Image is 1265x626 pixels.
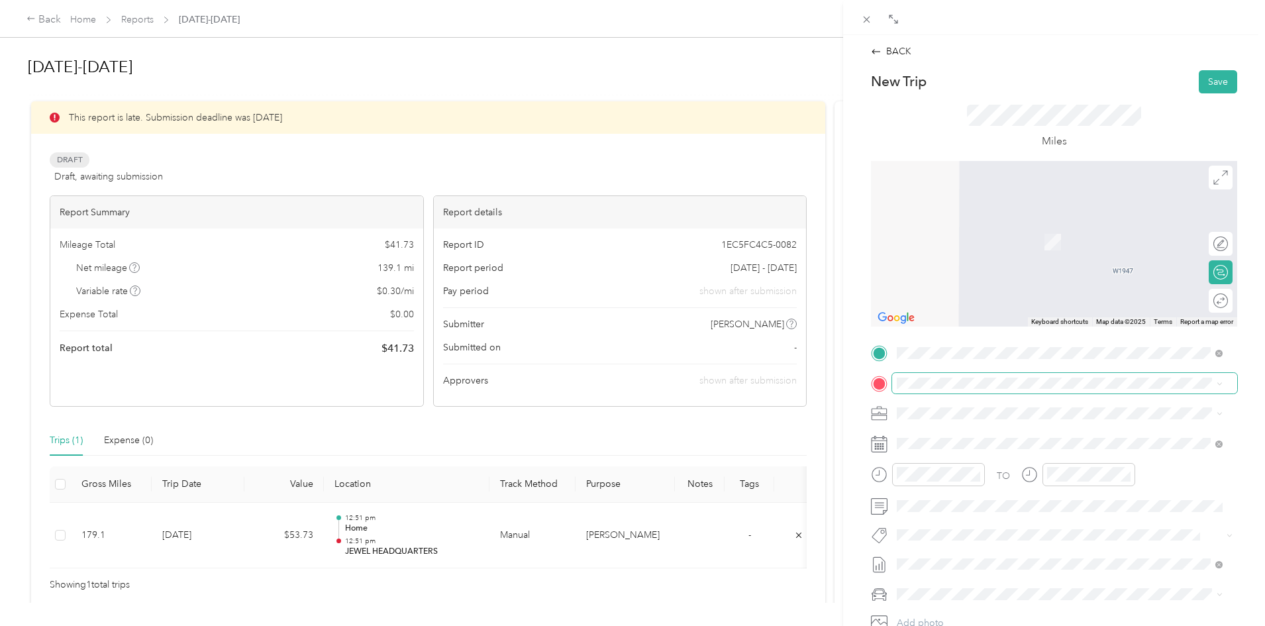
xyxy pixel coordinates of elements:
span: Map data ©2025 [1096,318,1146,325]
a: Terms (opens in new tab) [1154,318,1172,325]
div: BACK [871,44,911,58]
img: Google [874,309,918,327]
button: Save [1199,70,1237,93]
iframe: Everlance-gr Chat Button Frame [1191,552,1265,626]
a: Open this area in Google Maps (opens a new window) [874,309,918,327]
p: Miles [1042,133,1067,150]
p: New Trip [871,72,927,91]
button: Keyboard shortcuts [1031,317,1088,327]
a: Report a map error [1180,318,1233,325]
div: TO [997,469,1010,483]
